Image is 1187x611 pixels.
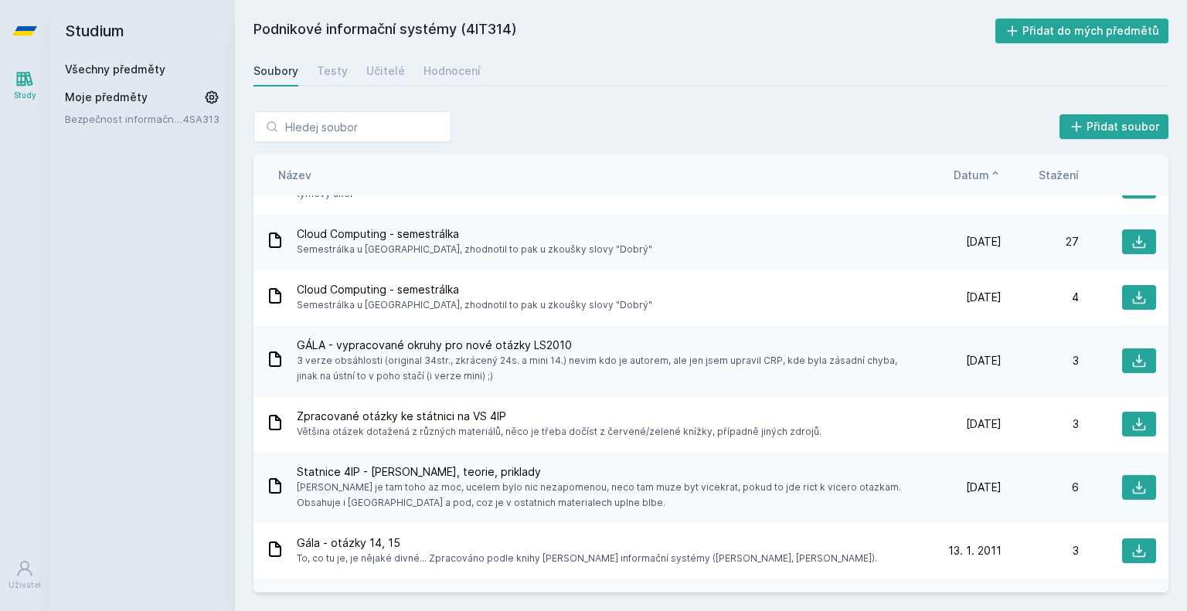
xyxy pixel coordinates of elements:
a: Bezpečnost informačních systémů [65,111,183,127]
span: Cloud Computing - semestrálka [297,282,652,297]
span: Většina otázek dotažená z různých materiálů, něco je třeba dočíst z červené/zelené knížky, případ... [297,424,821,440]
div: 3 [1002,353,1079,368]
a: Všechny předměty [65,63,165,76]
span: Semestrálka u [GEOGRAPHIC_DATA], zhodnotil to pak u zkoušky slovy "Dobrý" [297,297,652,313]
span: [DATE] [966,290,1002,305]
div: 3 [1002,543,1079,558]
div: 4 [1002,290,1079,305]
button: Přidat do mých předmětů [995,19,1169,43]
div: 6 [1002,480,1079,495]
div: 3 [1002,416,1079,432]
span: GÁLA - vypracované okruhy pro nové otázky LS2010 [297,338,918,353]
button: Přidat soubor [1059,114,1169,139]
input: Hledej soubor [253,111,451,142]
span: [PERSON_NAME] je tam toho az moc, ucelem bylo nic nezapomenou, neco tam muze byt vicekrat, pokud ... [297,480,918,511]
div: Study [14,90,36,101]
a: Testy [317,56,348,87]
div: Učitelé [366,63,405,79]
a: Učitelé [366,56,405,87]
div: 27 [1002,234,1079,249]
span: Statnice 4IP - [PERSON_NAME], teorie, priklady [297,464,918,480]
button: Datum [954,167,1002,183]
div: Testy [317,63,348,79]
a: Hodnocení [423,56,481,87]
button: Stažení [1039,167,1079,183]
span: Hlavní kriteria výběru CRM a stav trhu v oblasti [297,591,634,606]
div: Hodnocení [423,63,481,79]
span: 13. 1. 2011 [948,543,1002,558]
span: Moje předměty [65,90,148,105]
span: Cloud Computing - semestrálka [297,226,652,242]
span: [DATE] [966,234,1002,249]
span: Datum [954,167,989,183]
span: Zpracované otázky ke státnici na VS 4IP [297,409,821,424]
a: Uživatel [3,552,46,599]
button: Název [278,167,311,183]
span: [DATE] [966,416,1002,432]
span: Gála - otázky 14, 15 [297,535,877,551]
span: 3 verze obsáhlosti (original 34str., zkrácený 24s. a mini 14.) nevim kdo je autorem, ale jen jsem... [297,353,918,384]
div: Soubory [253,63,298,79]
a: Soubory [253,56,298,87]
a: 4SA313 [183,113,219,125]
span: Semestrálka u [GEOGRAPHIC_DATA], zhodnotil to pak u zkoušky slovy "Dobrý" [297,242,652,257]
span: [DATE] [966,353,1002,368]
span: [DATE] [966,480,1002,495]
a: Study [3,62,46,109]
h2: Podnikové informační systémy (4IT314) [253,19,995,43]
span: To, co tu je, je nějaké divné... Zpracováno podle knihy [PERSON_NAME] informační systémy ([PERSON... [297,551,877,566]
div: Uživatel [9,579,41,591]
